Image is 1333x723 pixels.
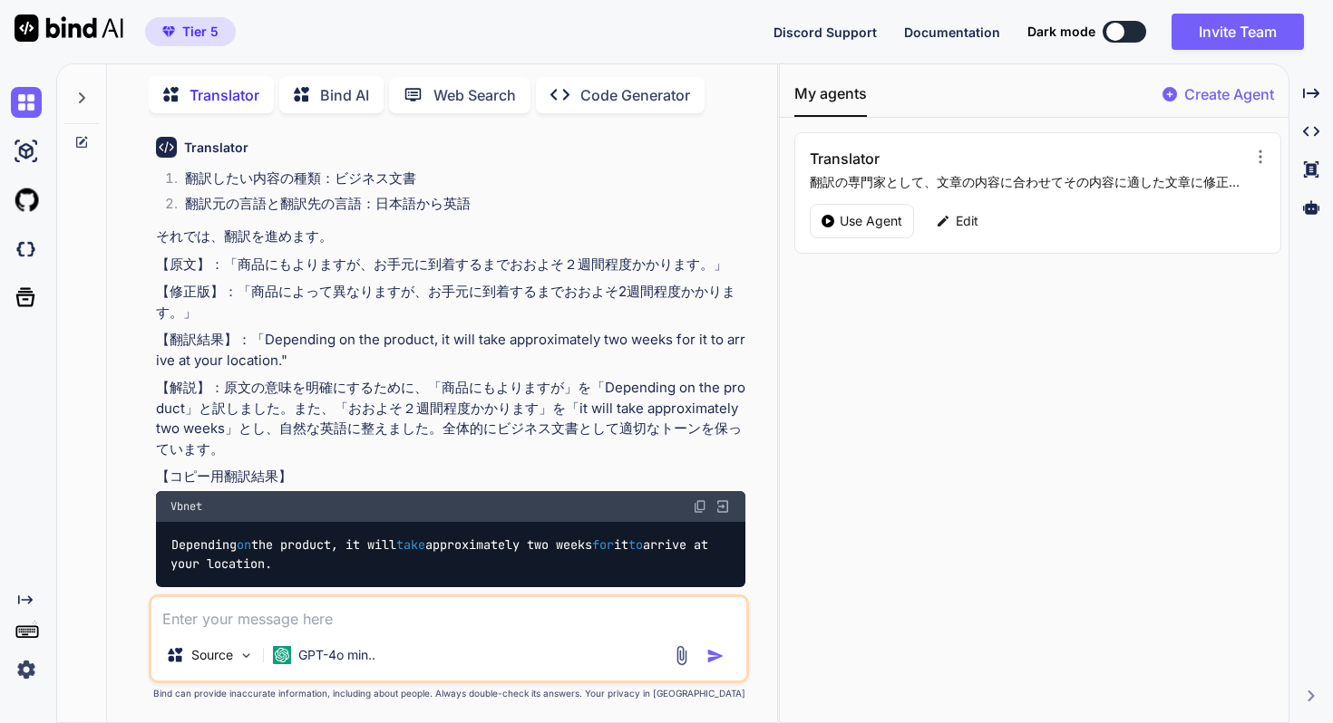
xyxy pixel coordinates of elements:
[162,26,175,37] img: premium
[170,169,745,194] li: 翻訳したい内容の種類：ビジネス文書
[1184,83,1274,105] p: Create Agent
[693,499,707,514] img: copy
[840,212,902,230] p: Use Agent
[298,646,375,664] p: GPT-4o min..
[170,499,202,514] span: Vbnet
[170,535,715,573] code: Depending the product, it will approximately two weeks it arrive at your location.
[904,24,1000,40] span: Documentation
[706,647,725,665] img: icon
[592,537,614,554] span: for
[15,14,123,42] img: Bind AI
[11,136,42,167] img: ai-studio
[794,82,867,117] button: My agents
[156,255,745,275] p: 【原文】：「商品にもよりますが、お手元に到着するまでおおよそ２週間程度かかります。」
[904,23,1000,42] button: Documentation
[184,139,248,157] h6: Translator
[170,194,745,219] li: 翻訳元の言語と翻訳先の言語：日本語から英語
[237,537,251,554] span: on
[238,648,254,663] img: Pick Models
[396,537,425,554] span: take
[774,24,877,40] span: Discord Support
[956,212,978,230] p: Edit
[156,378,745,459] p: 【解説】：原文の意味を明確にするために、「商品にもよりますが」を「Depending on the product」と訳しました。また、「おおよそ２週間程度かかります」を「it will tak...
[774,23,877,42] button: Discord Support
[1172,14,1304,50] button: Invite Team
[580,84,690,106] p: Code Generator
[156,227,745,247] p: それでは、翻訳を進めます。
[11,185,42,216] img: githubLight
[715,498,731,515] img: Open in Browser
[273,646,291,664] img: GPT-4o mini
[11,234,42,265] img: darkCloudIdeIcon
[810,148,1115,169] h3: Translator
[671,645,692,666] img: attachment
[433,84,516,106] p: Web Search
[320,84,369,106] p: Bind AI
[810,173,1247,191] p: 翻訳の専門家として、文章の内容に合わせてその内容に適した文章に修正し、指定した言語に翻訳する。
[191,646,233,664] p: Source
[182,23,219,41] span: Tier 5
[190,84,259,106] p: Translator
[11,654,42,685] img: settings
[156,330,745,371] p: 【翻訳結果】：「Depending on the product, it will take approximately two weeks for it to arrive at your l...
[145,17,236,46] button: premiumTier 5
[628,537,643,554] span: to
[156,282,745,323] p: 【修正版】：「商品によって異なりますが、お手元に到着するまでおおよそ2週間程度かかります。」
[1027,23,1095,41] span: Dark mode
[11,87,42,118] img: chat
[156,467,745,487] p: 【コピー用翻訳結果】
[149,687,749,700] p: Bind can provide inaccurate information, including about people. Always double-check its answers....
